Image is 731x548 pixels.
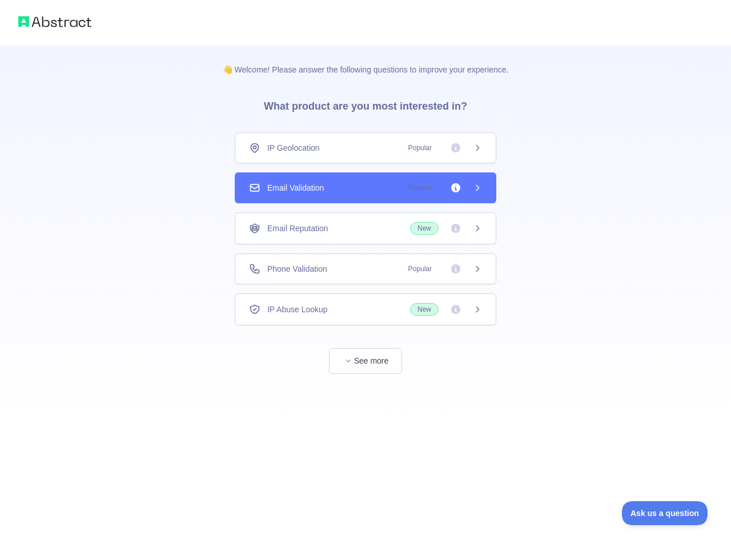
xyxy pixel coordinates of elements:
span: Email Reputation [267,223,328,234]
span: Email Validation [267,182,324,194]
span: New [410,303,439,316]
span: Popular [401,182,439,194]
iframe: Toggle Customer Support [622,501,708,525]
img: Abstract logo [18,14,91,30]
span: Popular [401,263,439,275]
button: See more [329,348,402,374]
span: IP Abuse Lookup [267,304,328,315]
span: Phone Validation [267,263,327,275]
h3: What product are you most interested in? [246,75,485,132]
span: IP Geolocation [267,142,320,154]
span: New [410,222,439,235]
p: 👋 Welcome! Please answer the following questions to improve your experience. [204,46,527,75]
span: Popular [401,142,439,154]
